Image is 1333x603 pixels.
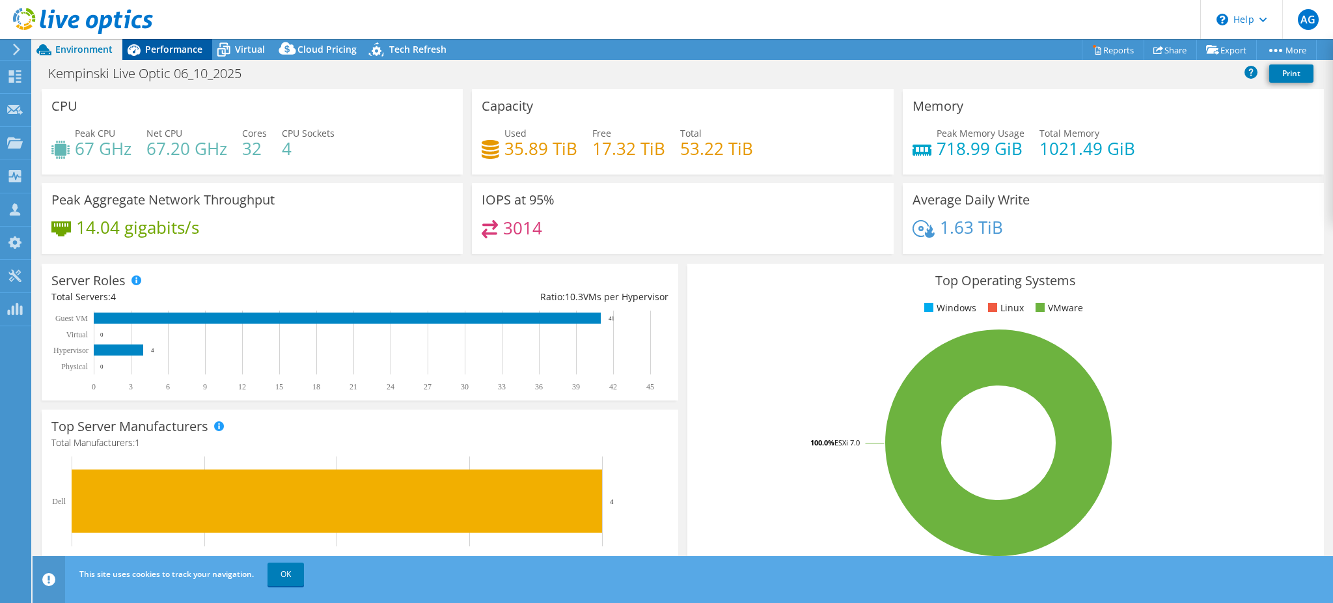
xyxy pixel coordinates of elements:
text: 4 [610,498,614,505]
text: Dell [52,497,66,506]
text: Guest VM [55,314,88,323]
h4: 32 [242,141,267,156]
span: Cloud Pricing [297,43,357,55]
text: 27 [424,382,432,391]
text: 4 [151,347,154,354]
span: Peak Memory Usage [937,127,1024,139]
h4: 1021.49 GiB [1039,141,1135,156]
a: Reports [1082,40,1144,60]
text: 42 [609,382,617,391]
span: Peak CPU [75,127,115,139]
span: Used [504,127,527,139]
span: This site uses cookies to track your navigation. [79,568,254,580]
a: More [1256,40,1317,60]
li: VMware [1032,301,1083,315]
span: 4 [111,290,116,303]
text: 2 [335,554,338,563]
h4: 17.32 TiB [592,141,665,156]
tspan: ESXi 7.0 [834,438,860,447]
a: Share [1144,40,1197,60]
h4: 67.20 GHz [146,141,227,156]
text: 15 [275,382,283,391]
text: 24 [387,382,394,391]
span: Net CPU [146,127,182,139]
h4: 67 GHz [75,141,131,156]
span: Tech Refresh [389,43,447,55]
svg: \n [1216,14,1228,25]
a: OK [268,563,304,586]
tspan: 100.0% [810,438,834,447]
text: 9 [203,382,207,391]
text: 30 [461,382,469,391]
text: Physical [61,362,88,371]
div: Total Servers: [51,290,360,304]
span: Virtual [235,43,265,55]
h3: Average Daily Write [913,193,1030,207]
span: Performance [145,43,202,55]
text: 39 [572,382,580,391]
span: Free [592,127,611,139]
text: 0 [100,331,103,338]
li: Linux [985,301,1024,315]
text: Hypervisor [53,346,89,355]
h3: IOPS at 95% [482,193,555,207]
span: 1 [135,436,140,449]
text: 41 [609,315,614,322]
text: 21 [350,382,357,391]
h3: Capacity [482,99,533,113]
a: Export [1196,40,1257,60]
h4: 53.22 TiB [680,141,753,156]
text: 45 [646,382,654,391]
h3: Top Operating Systems [697,273,1314,288]
text: 0 [92,382,96,391]
h4: 4 [282,141,335,156]
text: 0 [100,363,103,370]
text: 6 [166,382,170,391]
h3: Memory [913,99,963,113]
text: 1 [202,554,206,563]
h4: 3014 [503,221,542,235]
h4: 1.63 TiB [940,220,1003,234]
text: 33 [498,382,506,391]
text: 4 [600,554,604,563]
text: Virtual [66,330,89,339]
a: Print [1269,64,1313,83]
h1: Kempinski Live Optic 06_10_2025 [42,66,262,81]
div: Ratio: VMs per Hypervisor [360,290,668,304]
span: Total Memory [1039,127,1099,139]
span: 10.3 [565,290,583,303]
h3: CPU [51,99,77,113]
text: 18 [312,382,320,391]
h4: 718.99 GiB [937,141,1024,156]
span: CPU Sockets [282,127,335,139]
text: 12 [238,382,246,391]
text: 3 [467,554,471,563]
text: 0 [70,554,74,563]
h3: Server Roles [51,273,126,288]
h3: Peak Aggregate Network Throughput [51,193,275,207]
h4: Total Manufacturers: [51,436,668,450]
text: 36 [535,382,543,391]
text: 3 [129,382,133,391]
h3: Top Server Manufacturers [51,419,208,434]
span: Cores [242,127,267,139]
span: Environment [55,43,113,55]
span: Total [680,127,702,139]
span: AG [1298,9,1319,30]
h4: 14.04 gigabits/s [76,220,199,234]
h4: 35.89 TiB [504,141,577,156]
li: Windows [921,301,976,315]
